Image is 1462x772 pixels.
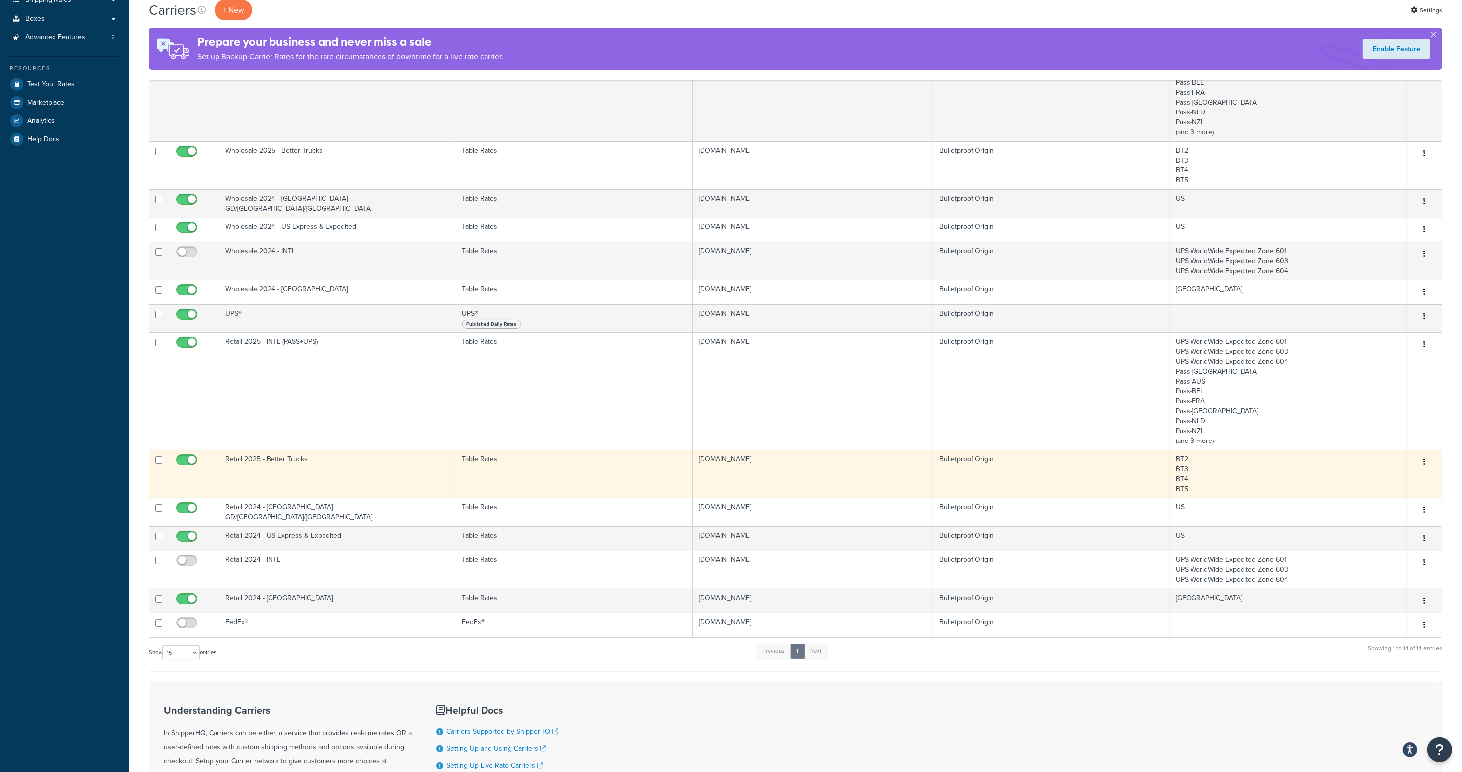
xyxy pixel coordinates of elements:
[7,64,121,73] div: Resources
[693,218,933,242] td: [DOMAIN_NAME]
[456,613,693,637] td: FedEx®
[462,320,521,329] span: Published Daily Rates
[933,332,1170,450] td: Bulletproof Origin
[693,589,933,613] td: [DOMAIN_NAME]
[1170,141,1407,189] td: BT2 BT3 BT4 BT5
[1170,450,1407,498] td: BT2 BT3 BT4 BT5
[219,24,456,141] td: Wholesale 2025 - INTL (PASS+UPS)
[1170,551,1407,589] td: UPS WorldWide Expedited Zone 601 UPS WorldWide Expedited Zone 603 UPS WorldWide Expedited Zone 604
[456,450,693,498] td: Table Rates
[219,498,456,526] td: Retail 2024 - [GEOGRAPHIC_DATA] GD/[GEOGRAPHIC_DATA]/[GEOGRAPHIC_DATA]
[1170,24,1407,141] td: UPS WorldWide Expedited Zone 601 UPS WorldWide Expedited Zone 603 UPS WorldWide Expedited Zone 60...
[693,280,933,304] td: [DOMAIN_NAME]
[933,24,1170,141] td: Bulletproof Origin
[693,24,933,141] td: [DOMAIN_NAME]
[933,498,1170,526] td: Bulletproof Origin
[456,589,693,613] td: Table Rates
[933,613,1170,637] td: Bulletproof Origin
[693,498,933,526] td: [DOMAIN_NAME]
[219,280,456,304] td: Wholesale 2024 - [GEOGRAPHIC_DATA]
[693,526,933,551] td: [DOMAIN_NAME]
[1363,39,1430,59] a: Enable Feature
[219,526,456,551] td: Retail 2024 - US Express & Expedited
[162,645,200,660] select: Showentries
[446,726,558,737] a: Carriers Supported by ShipperHQ
[456,551,693,589] td: Table Rates
[27,99,64,107] span: Marketplace
[1411,3,1442,17] a: Settings
[1170,526,1407,551] td: US
[757,644,791,659] a: Previous
[7,10,121,28] a: Boxes
[693,551,933,589] td: [DOMAIN_NAME]
[164,705,412,716] h3: Understanding Carriers
[693,332,933,450] td: [DOMAIN_NAME]
[693,450,933,498] td: [DOMAIN_NAME]
[27,80,75,89] span: Test Your Rates
[456,24,693,141] td: Table Rates
[7,112,121,130] a: Analytics
[1427,737,1452,762] button: Open Resource Center
[456,242,693,280] td: Table Rates
[933,589,1170,613] td: Bulletproof Origin
[933,304,1170,332] td: Bulletproof Origin
[804,644,828,659] a: Next
[219,332,456,450] td: Retail 2025 - INTL (PASS+UPS)
[219,304,456,332] td: UPS®
[1170,189,1407,218] td: US
[933,450,1170,498] td: Bulletproof Origin
[436,705,566,716] h3: Helpful Docs
[25,33,85,42] span: Advanced Features
[790,644,805,659] a: 1
[27,117,54,125] span: Analytics
[7,28,121,47] li: Advanced Features
[933,218,1170,242] td: Bulletproof Origin
[219,613,456,637] td: FedEx®
[149,645,216,660] label: Show entries
[456,141,693,189] td: Table Rates
[456,189,693,218] td: Table Rates
[219,189,456,218] td: Wholesale 2024 - [GEOGRAPHIC_DATA] GD/[GEOGRAPHIC_DATA]/[GEOGRAPHIC_DATA]
[149,28,197,70] img: ad-rules-rateshop-fe6ec290ccb7230408bd80ed9643f0289d75e0ffd9eb532fc0e269fcd187b520.png
[1170,242,1407,280] td: UPS WorldWide Expedited Zone 601 UPS WorldWide Expedited Zone 603 UPS WorldWide Expedited Zone 604
[446,743,546,754] a: Setting Up and Using Carriers
[693,613,933,637] td: [DOMAIN_NAME]
[933,551,1170,589] td: Bulletproof Origin
[219,218,456,242] td: Wholesale 2024 - US Express & Expedited
[1368,643,1442,664] div: Showing 1 to 14 of 14 entries
[1170,332,1407,450] td: UPS WorldWide Expedited Zone 601 UPS WorldWide Expedited Zone 603 UPS WorldWide Expedited Zone 60...
[456,498,693,526] td: Table Rates
[933,141,1170,189] td: Bulletproof Origin
[933,526,1170,551] td: Bulletproof Origin
[693,189,933,218] td: [DOMAIN_NAME]
[1170,498,1407,526] td: US
[149,0,196,20] h1: Carriers
[7,75,121,93] a: Test Your Rates
[219,141,456,189] td: Wholesale 2025 - Better Trucks
[933,242,1170,280] td: Bulletproof Origin
[933,189,1170,218] td: Bulletproof Origin
[1170,218,1407,242] td: US
[446,760,543,771] a: Setting Up Live Rate Carriers
[7,94,121,111] a: Marketplace
[693,141,933,189] td: [DOMAIN_NAME]
[1170,280,1407,304] td: [GEOGRAPHIC_DATA]
[933,280,1170,304] td: Bulletproof Origin
[456,526,693,551] td: Table Rates
[219,450,456,498] td: Retail 2025 - Better Trucks
[219,589,456,613] td: Retail 2024 - [GEOGRAPHIC_DATA]
[27,135,59,144] span: Help Docs
[456,304,693,332] td: UPS®
[7,130,121,148] a: Help Docs
[1170,589,1407,613] td: [GEOGRAPHIC_DATA]
[219,551,456,589] td: Retail 2024 - INTL
[219,242,456,280] td: Wholesale 2024 - INTL
[456,218,693,242] td: Table Rates
[25,15,45,23] span: Boxes
[197,50,503,64] p: Set up Backup Carrier Rates for the rare circumstances of downtime for a live rate carrier.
